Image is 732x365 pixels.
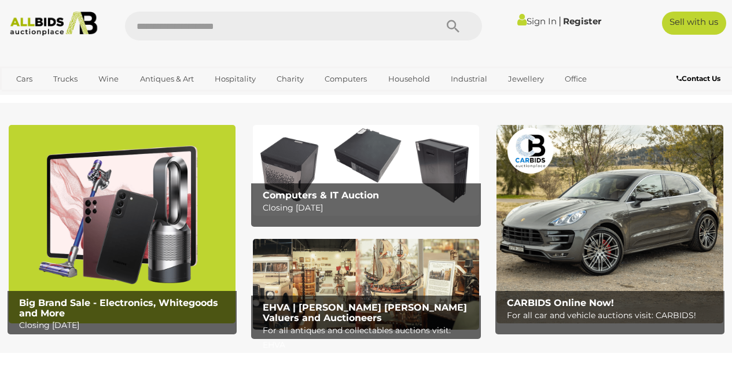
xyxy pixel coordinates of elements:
[501,69,551,89] a: Jewellery
[253,125,480,216] a: Computers & IT Auction Computers & IT Auction Closing [DATE]
[133,69,201,89] a: Antiques & Art
[9,89,47,108] a: Sports
[317,69,374,89] a: Computers
[253,239,480,330] img: EHVA | Evans Hastings Valuers and Auctioneers
[557,69,594,89] a: Office
[381,69,437,89] a: Household
[558,14,561,27] span: |
[9,125,236,323] img: Big Brand Sale - Electronics, Whitegoods and More
[676,72,723,85] a: Contact Us
[207,69,263,89] a: Hospitality
[19,318,231,333] p: Closing [DATE]
[496,125,723,323] a: CARBIDS Online Now! CARBIDS Online Now! For all car and vehicle auctions visit: CARBIDS!
[424,12,482,40] button: Search
[443,69,495,89] a: Industrial
[253,125,480,216] img: Computers & IT Auction
[263,323,474,352] p: For all antiques and collectables auctions visit: EHVA
[263,201,474,215] p: Closing [DATE]
[507,308,719,323] p: For all car and vehicle auctions visit: CARBIDS!
[53,89,150,108] a: [GEOGRAPHIC_DATA]
[563,16,601,27] a: Register
[269,69,311,89] a: Charity
[263,190,379,201] b: Computers & IT Auction
[91,69,126,89] a: Wine
[253,239,480,330] a: EHVA | Evans Hastings Valuers and Auctioneers EHVA | [PERSON_NAME] [PERSON_NAME] Valuers and Auct...
[5,12,102,36] img: Allbids.com.au
[676,74,720,83] b: Contact Us
[46,69,85,89] a: Trucks
[662,12,726,35] a: Sell with us
[19,297,218,319] b: Big Brand Sale - Electronics, Whitegoods and More
[263,302,467,323] b: EHVA | [PERSON_NAME] [PERSON_NAME] Valuers and Auctioneers
[496,125,723,323] img: CARBIDS Online Now!
[9,125,236,323] a: Big Brand Sale - Electronics, Whitegoods and More Big Brand Sale - Electronics, Whitegoods and Mo...
[507,297,614,308] b: CARBIDS Online Now!
[517,16,557,27] a: Sign In
[9,69,40,89] a: Cars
